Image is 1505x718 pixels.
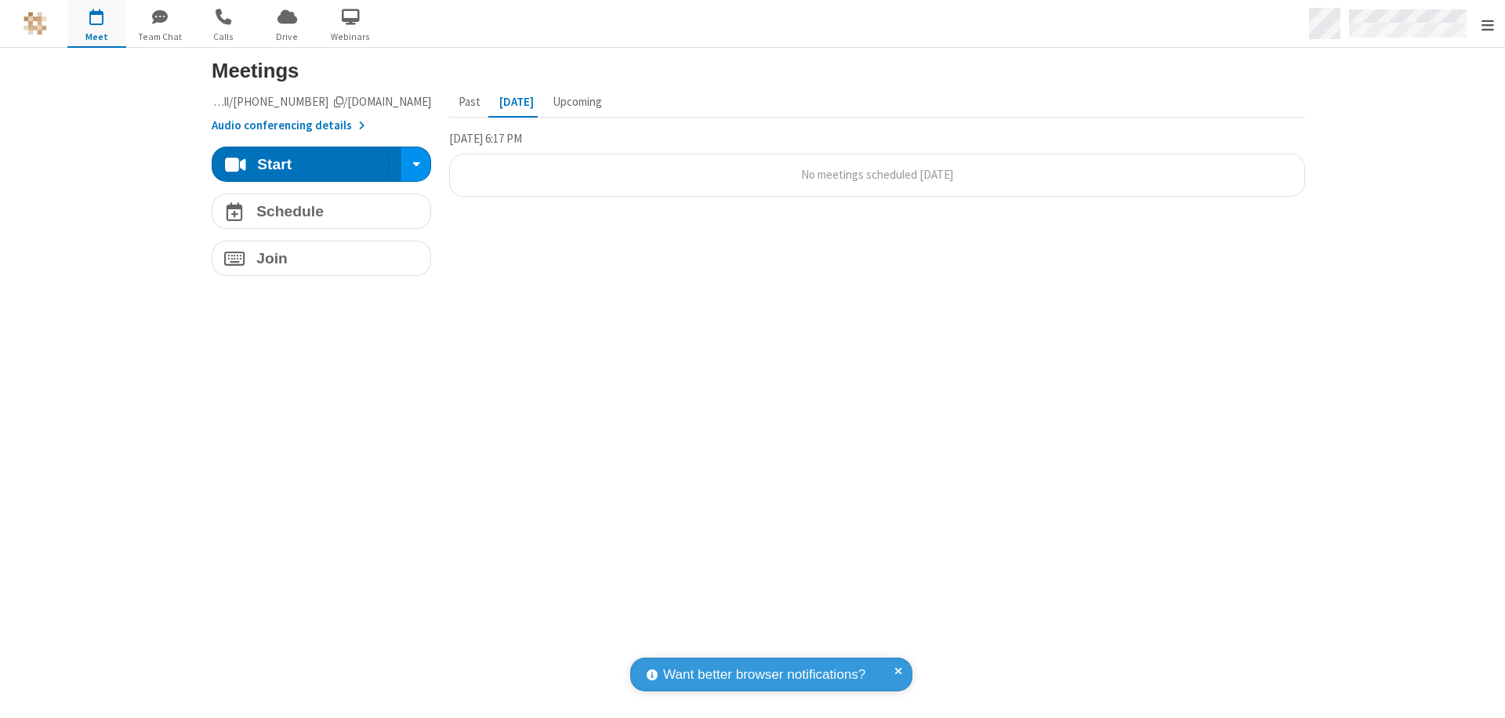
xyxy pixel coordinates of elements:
[67,30,126,44] span: Meet
[449,129,1306,209] section: Today's Meetings
[224,147,390,182] button: Start
[449,131,522,146] span: [DATE] 6:17 PM
[187,94,432,109] span: Copy my meeting room link
[258,30,317,44] span: Drive
[24,12,47,35] img: QA Selenium DO NOT DELETE OR CHANGE
[131,30,190,44] span: Team Chat
[212,93,431,111] button: Copy my meeting room linkCopy my meeting room link
[212,241,431,276] button: Join
[490,88,543,118] button: [DATE]
[449,88,490,118] button: Past
[256,204,324,219] h4: Schedule
[321,30,380,44] span: Webinars
[257,157,292,172] h4: Start
[407,152,425,177] div: Start conference options
[663,665,865,685] span: Want better browser notifications?
[801,167,953,182] span: No meetings scheduled [DATE]
[212,93,431,135] section: Account details
[212,60,1305,82] h3: Meetings
[256,251,288,266] h4: Join
[194,30,253,44] span: Calls
[212,117,364,135] button: Audio conferencing details
[543,88,611,118] button: Upcoming
[212,194,431,229] button: Schedule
